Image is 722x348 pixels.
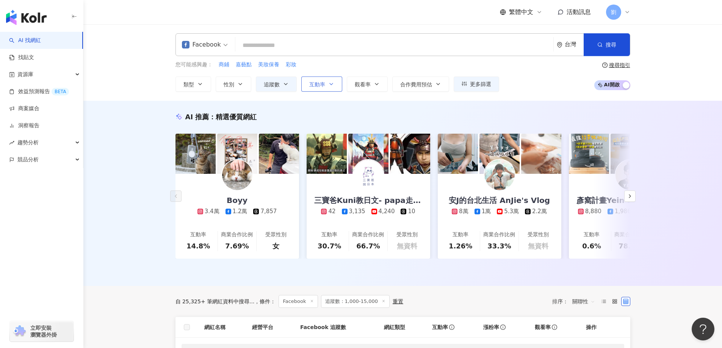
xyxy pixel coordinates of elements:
div: 33.3% [487,241,511,251]
button: 商鋪 [218,61,230,69]
div: 3,135 [349,208,365,215]
div: 互動率 [321,231,337,239]
span: 性別 [224,81,234,87]
div: 互動率 [584,231,600,239]
span: 競品分析 [17,151,39,168]
div: 商業合作比例 [614,231,646,239]
span: 繁體中文 [509,8,533,16]
div: 10 [408,208,415,215]
div: 1,986 [615,208,631,215]
button: 嘉藝點 [235,61,252,69]
span: 您可能感興趣： [175,61,213,69]
div: Facebook [182,39,221,51]
a: 效益預測報告BETA [9,88,69,95]
span: 搜尋 [606,42,616,48]
div: 重置 [393,298,403,304]
div: 4,240 [379,208,395,215]
span: 條件 ： [254,298,276,304]
img: chrome extension [12,325,27,337]
div: 無資料 [528,241,548,251]
img: post-image [569,134,609,174]
div: 1.2萬 [233,208,247,215]
img: post-image [390,134,430,174]
div: 78.9% [619,241,642,251]
span: info-circle [448,323,456,331]
th: Facebook 追蹤數 [294,317,378,338]
span: 漲粉率 [483,323,499,331]
a: 三寶爸Kuni教日文- papa走摳摳買日常423,1354,24010互動率30.7%商業合作比例66.7%受眾性別無資料 [307,174,430,259]
th: 網紅名稱 [198,317,246,338]
div: 台灣 [565,41,584,48]
span: 更多篩選 [470,81,491,87]
div: 5.3萬 [504,208,519,215]
span: 關聯性 [572,295,595,307]
div: 受眾性別 [396,231,418,239]
span: 追蹤數 [264,81,280,87]
img: post-image [217,134,257,174]
img: post-image [307,134,347,174]
img: post-image [521,134,561,174]
span: 追蹤數：1,000-15,000 [321,295,390,308]
span: 趨勢分析 [17,134,39,151]
img: KOL Avatar [616,160,646,190]
div: 30.7% [318,241,341,251]
div: 商業合作比例 [352,231,384,239]
span: Facebook [279,295,318,308]
span: 精選優質網紅 [216,113,257,121]
button: 追蹤數 [256,76,297,92]
a: Boyy3.4萬1.2萬7,857互動率14.8%商業合作比例7.69%受眾性別女 [175,174,299,259]
th: 操作 [580,317,612,338]
div: 互動率 [190,231,206,239]
span: 活動訊息 [567,8,591,16]
div: 排序： [552,295,599,307]
a: 安J的台北生活 AnJie's Vlog8萬1萬5.3萬2.2萬互動率1.26%商業合作比例33.3%受眾性別無資料 [438,174,561,259]
span: 嘉藝點 [236,61,252,69]
a: chrome extension立即安裝 瀏覽器外掛 [10,321,74,342]
span: rise [9,140,14,145]
div: 商業合作比例 [221,231,253,239]
div: 無資料 [397,241,417,251]
button: 性別 [216,76,251,92]
span: info-circle [551,323,558,331]
span: 立即安裝 瀏覽器外掛 [30,325,57,338]
span: 合作費用預估 [400,81,432,87]
button: 更多篩選 [454,76,499,92]
span: 互動率 [432,323,448,331]
div: 商業合作比例 [483,231,515,239]
a: 找貼文 [9,54,34,61]
img: KOL Avatar [222,160,252,190]
th: 經營平台 [246,317,294,338]
div: 受眾性別 [528,231,549,239]
img: post-image [348,134,388,174]
div: 7.69% [225,241,249,251]
span: 劉 [611,8,616,16]
th: 網紅類型 [378,317,426,338]
span: 商鋪 [219,61,229,69]
span: 類型 [183,81,194,87]
div: 自 25,325+ 筆網紅資料中搜尋... [175,298,255,304]
img: post-image [175,134,216,174]
button: 類型 [175,76,211,92]
iframe: Help Scout Beacon - Open [692,318,714,340]
img: post-image [259,134,299,174]
div: 7,857 [260,208,277,215]
span: info-circle [499,323,507,331]
div: 安J的台北生活 AnJie's Vlog [441,195,558,206]
img: post-image [479,134,520,174]
div: 1.26% [449,241,472,251]
button: 搜尋 [584,33,630,56]
button: 合作費用預估 [392,76,449,92]
a: searchAI 找網紅 [9,37,41,44]
div: 女 [273,241,279,251]
img: KOL Avatar [484,160,515,190]
div: 8萬 [459,208,468,215]
div: 1萬 [482,208,491,215]
span: 美妝保養 [258,61,279,69]
span: 觀看率 [535,323,551,331]
div: 42 [328,208,335,215]
span: 資源庫 [17,66,33,83]
button: 彩妝 [285,61,297,69]
img: post-image [438,134,478,174]
div: 66.7% [356,241,380,251]
div: Boyy [219,195,255,206]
